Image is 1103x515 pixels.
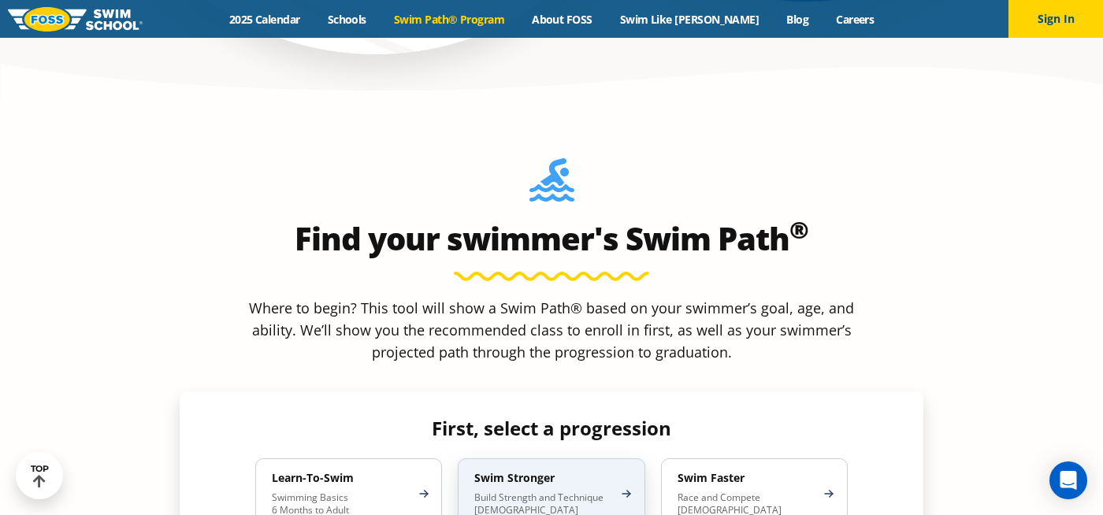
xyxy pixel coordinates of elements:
a: About FOSS [518,12,607,27]
h4: Learn-To-Swim [272,471,410,485]
a: Schools [314,12,380,27]
a: Blog [773,12,823,27]
h4: Swim Faster [678,471,815,485]
img: Foss-Location-Swimming-Pool-Person.svg [529,158,574,212]
h2: Find your swimmer's Swim Path [180,220,923,257]
div: Open Intercom Messenger [1049,461,1087,499]
div: TOP [31,464,49,488]
a: Careers [823,12,888,27]
img: FOSS Swim School Logo [8,7,143,31]
h4: First, select a progression [243,417,860,439]
sup: ® [789,213,808,246]
a: Swim Like [PERSON_NAME] [606,12,773,27]
a: 2025 Calendar [215,12,314,27]
a: Swim Path® Program [380,12,518,27]
p: Where to begin? This tool will show a Swim Path® based on your swimmer’s goal, age, and ability. ... [243,297,860,363]
h4: Swim Stronger [474,471,612,485]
